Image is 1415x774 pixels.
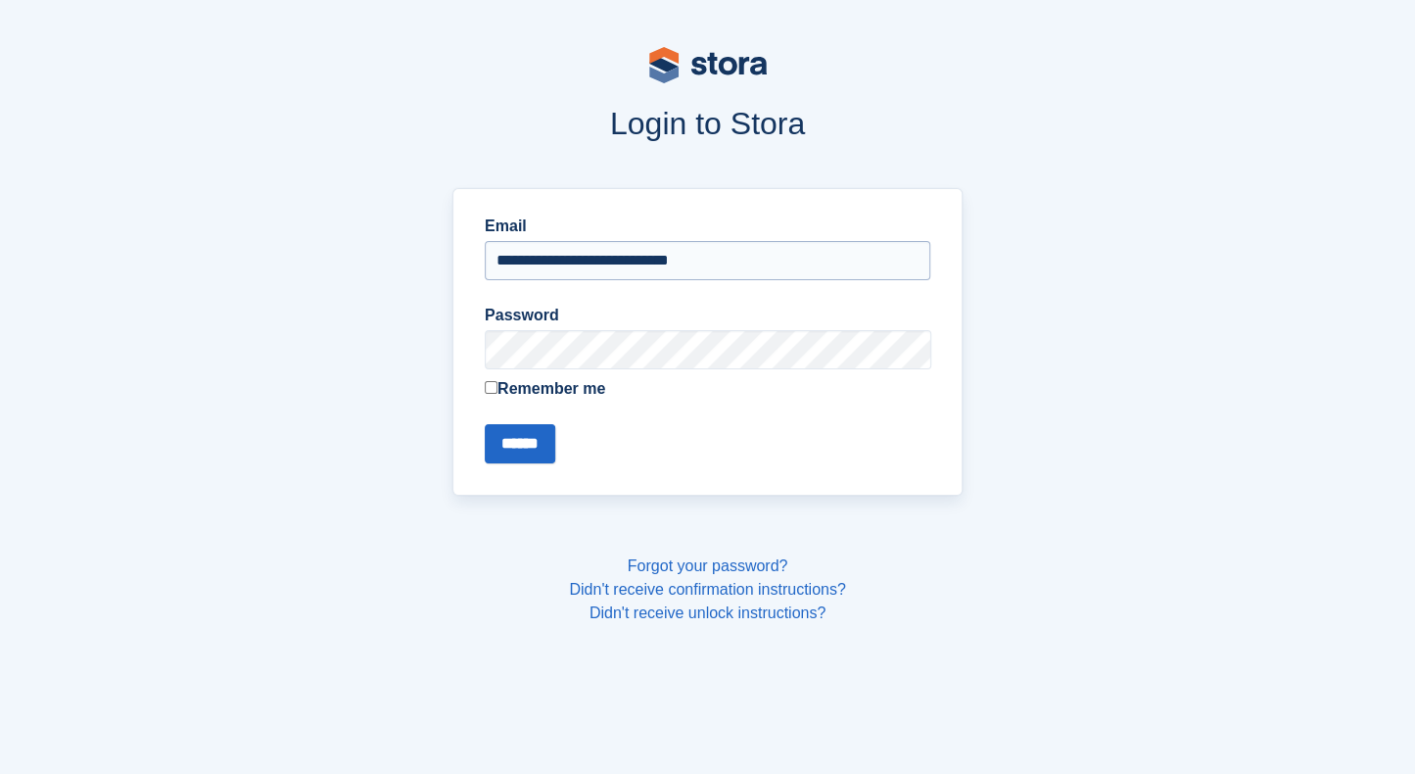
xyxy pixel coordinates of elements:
label: Password [485,304,930,327]
input: Remember me [485,381,497,394]
a: Forgot your password? [628,557,788,574]
img: stora-logo-53a41332b3708ae10de48c4981b4e9114cc0af31d8433b30ea865607fb682f29.svg [649,47,767,83]
label: Email [485,215,930,238]
h1: Login to Stora [79,106,1337,141]
label: Remember me [485,377,930,401]
a: Didn't receive unlock instructions? [590,605,825,621]
a: Didn't receive confirmation instructions? [569,581,845,598]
